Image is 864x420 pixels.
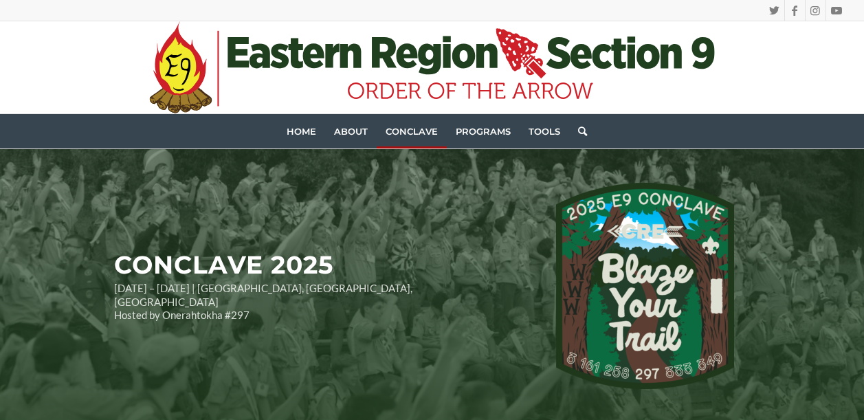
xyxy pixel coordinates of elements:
[278,114,325,148] a: Home
[529,126,560,137] span: Tools
[569,114,587,148] a: Search
[377,114,447,148] a: Conclave
[334,126,368,137] span: About
[114,252,493,279] h2: CONCLAVE 2025
[556,183,734,389] img: 2025 Conclave Logo
[520,114,569,148] a: Tools
[287,126,316,137] span: Home
[114,282,493,322] p: [DATE] – [DATE] | [GEOGRAPHIC_DATA], [GEOGRAPHIC_DATA], [GEOGRAPHIC_DATA] Hosted by Onerahtokha #297
[447,114,520,148] a: Programs
[325,114,377,148] a: About
[386,126,438,137] span: Conclave
[456,126,511,137] span: Programs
